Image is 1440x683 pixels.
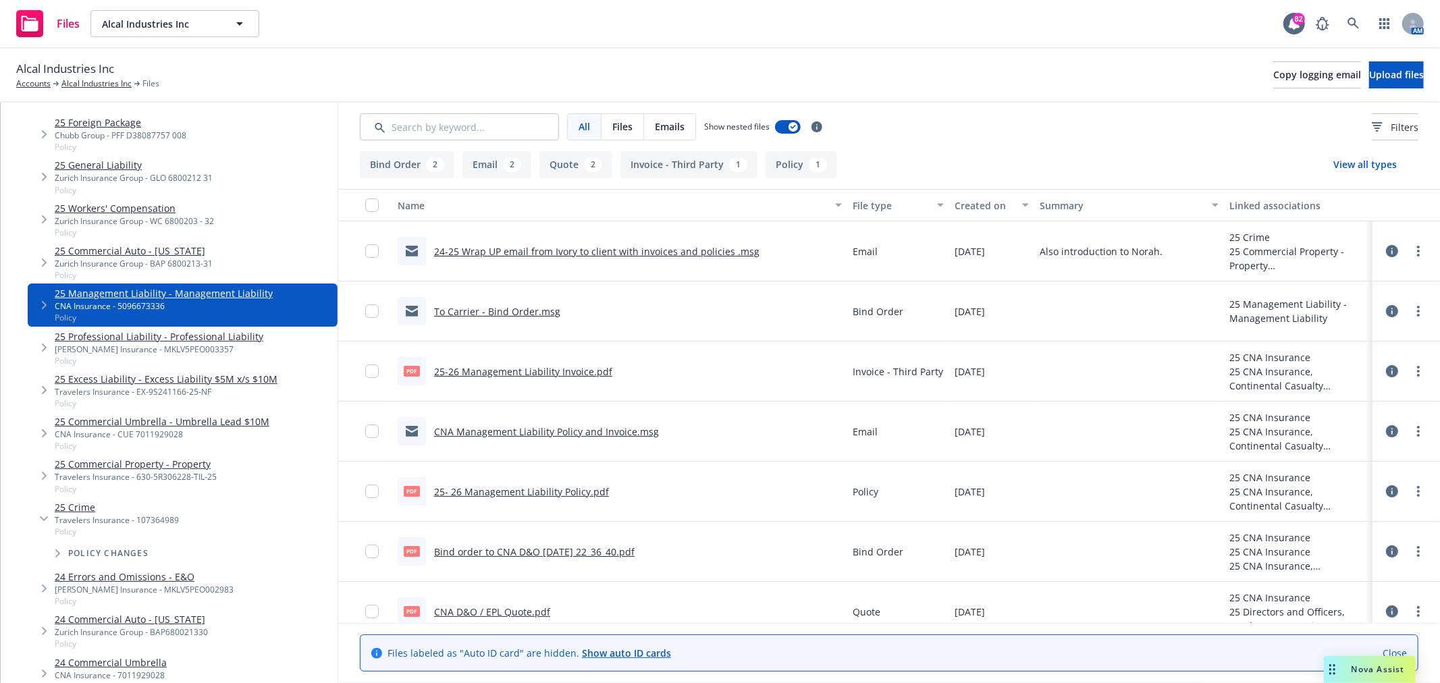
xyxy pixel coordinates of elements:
[55,244,213,258] a: 25 Commercial Auto - [US_STATE]
[365,545,379,558] input: Toggle Row Selected
[584,157,602,172] div: 2
[55,514,179,526] div: Travelers Insurance - 107364989
[949,189,1034,221] button: Created on
[55,655,167,670] a: 24 Commercial Umbrella
[704,121,770,132] span: Show nested files
[55,286,273,300] a: 25 Management Liability - Management Liability
[1369,68,1424,81] span: Upload files
[55,172,213,184] div: Zurich Insurance Group - GLO 6800212 31
[955,304,985,319] span: [DATE]
[365,425,379,438] input: Toggle Row Selected
[1229,559,1367,573] div: 25 CNA Insurance, Continental Casualty Company - CNA Insurance
[620,151,757,178] button: Invoice - Third Party
[1324,656,1416,683] button: Nova Assist
[55,300,273,312] div: CNA Insurance - 5096673336
[11,5,85,43] a: Files
[55,372,277,386] a: 25 Excess Liability - Excess Liability $5M x/s $10M
[1229,470,1367,485] div: 25 CNA Insurance
[55,398,277,409] span: Policy
[1229,545,1367,559] div: 25 CNA Insurance
[1410,483,1426,499] a: more
[55,457,217,471] a: 25 Commercial Property - Property
[90,10,259,37] button: Alcal Industries Inc
[1229,485,1367,513] div: 25 CNA Insurance, Continental Casualty Company - CNA Insurance
[1372,120,1418,134] span: Filters
[1229,364,1367,393] div: 25 CNA Insurance, Continental Casualty Company - CNA Insurance
[1340,10,1367,37] a: Search
[1273,68,1361,81] span: Copy logging email
[1229,530,1367,545] div: 25 CNA Insurance
[853,304,903,319] span: Bind Order
[55,215,214,227] div: Zurich Insurance Group - WC 6800203 - 32
[955,605,985,619] span: [DATE]
[360,113,559,140] input: Search by keyword...
[102,17,219,31] span: Alcal Industries Inc
[365,364,379,378] input: Toggle Row Selected
[1034,189,1224,221] button: Summary
[404,486,420,496] span: pdf
[434,365,612,378] a: 25-26 Management Liability Invoice.pdf
[847,189,949,221] button: File type
[1391,120,1418,134] span: Filters
[1229,591,1367,605] div: 25 CNA Insurance
[1410,543,1426,559] a: more
[55,638,208,649] span: Policy
[55,355,263,366] span: Policy
[579,119,590,134] span: All
[55,595,234,607] span: Policy
[392,189,847,221] button: Name
[1040,198,1204,213] div: Summary
[1410,303,1426,319] a: more
[612,119,633,134] span: Files
[1224,189,1372,221] button: Linked associations
[853,244,878,258] span: Email
[1309,10,1336,37] a: Report a Bug
[853,605,880,619] span: Quote
[55,483,217,495] span: Policy
[68,549,149,557] span: Policy changes
[365,605,379,618] input: Toggle Row Selected
[360,151,454,178] button: Bind Order
[1371,10,1398,37] a: Switch app
[955,425,985,439] span: [DATE]
[853,425,878,439] span: Email
[398,198,827,213] div: Name
[16,60,114,78] span: Alcal Industries Inc
[582,647,671,659] a: Show auto ID cards
[55,414,269,429] a: 25 Commercial Umbrella - Umbrella Lead $10M
[55,312,273,323] span: Policy
[853,545,903,559] span: Bind Order
[1040,244,1163,258] span: Also introduction to Norah.
[1372,113,1418,140] button: Filters
[55,258,213,269] div: Zurich Insurance Group - BAP 6800213-31
[1410,603,1426,620] a: more
[462,151,531,178] button: Email
[1229,350,1367,364] div: 25 CNA Insurance
[16,78,51,90] a: Accounts
[55,526,179,537] span: Policy
[404,546,420,556] span: pdf
[55,269,213,281] span: Policy
[1229,230,1367,244] div: 25 Crime
[1229,410,1367,425] div: 25 CNA Insurance
[655,119,685,134] span: Emails
[55,386,277,398] div: Travelers Insurance - EX-9S241166-25-NF
[434,425,659,438] a: CNA Management Liability Policy and Invoice.msg
[55,115,186,130] a: 25 Foreign Package
[1410,363,1426,379] a: more
[1229,244,1367,273] div: 25 Commercial Property - Property
[539,151,612,178] button: Quote
[955,485,985,499] span: [DATE]
[55,184,213,196] span: Policy
[434,245,759,258] a: 24-25 Wrap UP email from Ivory to client with invoices and policies .msg
[55,429,269,440] div: CNA Insurance - CUE 7011929028
[1410,243,1426,259] a: more
[1229,425,1367,453] div: 25 CNA Insurance, Continental Casualty Company - CNA Insurance
[41,95,84,103] span: Policies
[388,646,671,660] span: Files labeled as "Auto ID card" are hidden.
[55,158,213,172] a: 25 General Liability
[55,344,263,355] div: [PERSON_NAME] Insurance - MKLV5PEO003357
[1229,198,1367,213] div: Linked associations
[1229,605,1367,633] div: 25 Directors and Officers, Employment Practices Liability
[1410,423,1426,439] a: more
